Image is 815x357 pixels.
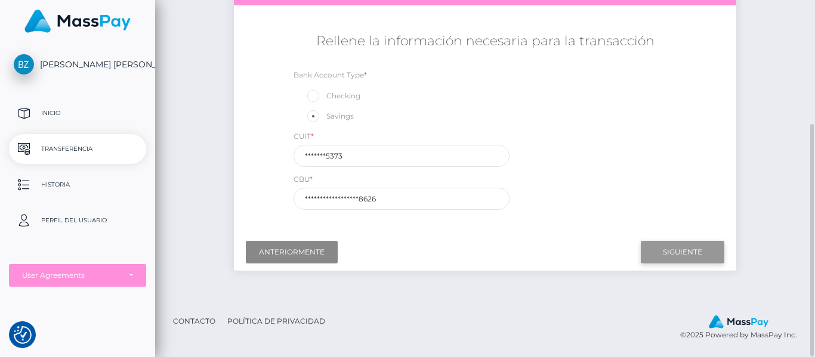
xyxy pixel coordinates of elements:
[168,312,220,330] a: Contacto
[14,212,141,229] p: Perfil del usuario
[9,170,146,200] a: Historia
[243,32,727,51] h5: Rellene la información necesaria para la transacción
[22,271,120,280] div: User Agreements
[14,326,32,344] img: Revisit consent button
[14,326,32,344] button: Consent Preferences
[9,59,146,70] span: [PERSON_NAME] [PERSON_NAME]
[246,241,338,263] input: Anteriormente
[709,315,768,328] img: MassPay
[14,176,141,194] p: Historia
[294,70,367,80] label: Bank Account Type
[24,10,131,33] img: MassPay
[223,312,330,330] a: Política de privacidad
[294,188,510,210] input: 22 digits
[9,264,146,287] button: User Agreements
[14,140,141,158] p: Transferencia
[294,131,314,142] label: CUIT
[14,104,141,122] p: Inicio
[9,206,146,235] a: Perfil del usuario
[305,88,360,104] label: Checking
[9,98,146,128] a: Inicio
[641,241,724,263] input: Siguiente
[305,108,354,124] label: Savings
[9,134,146,164] a: Transferencia
[294,145,510,167] input: ID Number
[294,174,313,185] label: CBU
[680,315,806,341] div: © 2025 Powered by MassPay Inc.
